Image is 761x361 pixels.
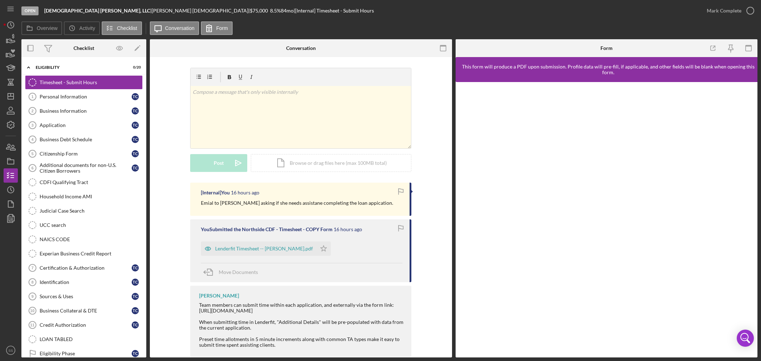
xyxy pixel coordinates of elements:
a: LOAN TABLED [25,332,143,346]
button: Mark Complete [700,4,757,18]
div: Lenderfit Timesheet -- [PERSON_NAME].pdf [215,246,313,251]
div: 0 / 20 [128,65,141,70]
a: Eligibility PhaseTC [25,346,143,361]
div: Form [600,45,613,51]
div: T C [132,122,139,129]
div: Judicial Case Search [40,208,142,214]
label: Checklist [117,25,137,31]
a: Experian Business Credit Report [25,246,143,261]
tspan: 3 [31,123,34,127]
a: Judicial Case Search [25,204,143,218]
button: Move Documents [201,263,265,281]
a: 1Personal InformationTC [25,90,143,104]
b: [DEMOGRAPHIC_DATA] [PERSON_NAME], LLC [44,7,150,14]
time: 2025-09-04 22:06 [334,227,362,232]
button: Lenderfit Timesheet -- [PERSON_NAME].pdf [201,241,331,256]
div: This form will produce a PDF upon submission. Profile data will pre-fill, if applicable, and othe... [459,64,758,75]
div: Household Income AMI [40,194,142,199]
span: Move Documents [219,269,258,275]
div: Citizenship Form [40,151,132,157]
button: Overview [21,21,62,35]
div: T C [132,279,139,286]
div: Personal Information [40,94,132,100]
a: 5Citizenship FormTC [25,147,143,161]
div: [PERSON_NAME] [199,293,239,299]
div: | [44,8,152,14]
div: CDFI Qualifying Tract [40,179,142,185]
div: T C [132,264,139,271]
div: T C [132,293,139,300]
label: Overview [37,25,57,31]
a: 3ApplicationTC [25,118,143,132]
a: Household Income AMI [25,189,143,204]
tspan: 9 [31,294,34,299]
tspan: 1 [31,95,34,99]
div: Application [40,122,132,128]
a: 6Additional documents for non-U.S. Citizen BorrowersTC [25,161,143,175]
div: 84 mo [281,8,294,14]
div: Eligibility Phase [40,351,132,356]
button: Checklist [102,21,142,35]
div: You Submitted the Northside CDF - Timesheet - COPY Form [201,227,333,232]
div: UCC search [40,222,142,228]
div: Credit Authorization [40,322,132,328]
a: Timesheet - Submit Hours [25,75,143,90]
a: 8IdentificationTC [25,275,143,289]
a: 2Business InformationTC [25,104,143,118]
tspan: 10 [30,309,34,313]
div: T C [132,93,139,100]
div: Experian Business Credit Report [40,251,142,256]
tspan: 8 [31,280,34,284]
text: SS [9,349,13,352]
div: Sources & Uses [40,294,132,299]
a: 4Business Debt ScheduleTC [25,132,143,147]
label: Activity [79,25,95,31]
div: [Internal] You [201,190,230,195]
div: T C [132,350,139,357]
div: | [Internal] Timesheet - Submit Hours [294,8,374,14]
iframe: Lenderfit form [463,89,751,350]
div: Timesheet - Submit Hours [40,80,142,85]
div: Identification [40,279,132,285]
tspan: 7 [31,266,34,270]
div: Conversation [286,45,316,51]
a: 7Certification & AuthorizationTC [25,261,143,275]
div: Business Collateral & DTE [40,308,132,314]
a: 9Sources & UsesTC [25,289,143,304]
div: Certification & Authorization [40,265,132,271]
a: 10Business Collateral & DTETC [25,304,143,318]
div: Eligibility [36,65,123,70]
div: T C [132,164,139,172]
div: Open [21,6,39,15]
div: Business Information [40,108,132,114]
a: UCC search [25,218,143,232]
span: $75,000 [250,7,268,14]
div: Checklist [73,45,94,51]
label: Form [216,25,228,31]
div: NAICS CODE [40,237,142,242]
div: T C [132,307,139,314]
div: T C [132,150,139,157]
tspan: 2 [31,109,34,113]
button: Post [190,154,247,172]
a: CDFI Qualifying Tract [25,175,143,189]
div: Post [214,154,224,172]
tspan: 11 [30,323,34,327]
button: Activity [64,21,100,35]
a: 11Credit AuthorizationTC [25,318,143,332]
button: SS [4,343,18,357]
div: T C [132,107,139,115]
p: Emial to [PERSON_NAME] asking if she needs assistane completing the loan appication. [201,199,393,207]
div: T C [132,136,139,143]
div: Mark Complete [707,4,741,18]
time: 2025-09-04 22:07 [231,190,259,195]
div: 8.5 % [270,8,281,14]
tspan: 4 [31,137,34,142]
div: Business Debt Schedule [40,137,132,142]
tspan: 5 [31,152,34,156]
div: Team members can submit time within each application, and externally via the form link: [URL][DOM... [199,302,404,348]
a: NAICS CODE [25,232,143,246]
div: T C [132,321,139,329]
button: Conversation [150,21,199,35]
div: LOAN TABLED [40,336,142,342]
